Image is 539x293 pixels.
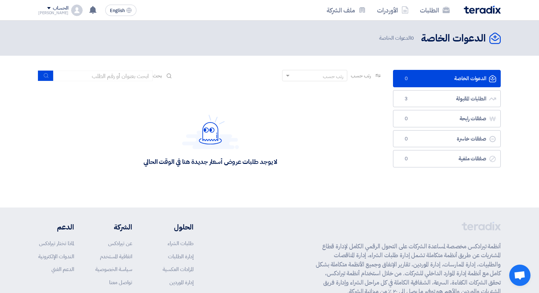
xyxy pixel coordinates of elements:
a: صفقات خاسرة0 [393,130,501,148]
span: رتب حسب [351,72,371,79]
span: بحث [153,72,162,79]
a: المزادات العكسية [163,265,193,273]
div: [PERSON_NAME] [38,11,68,15]
span: 3 [402,95,410,103]
span: 0 [402,155,410,162]
a: الأوردرات [371,2,414,18]
img: profile_test.png [71,5,83,16]
a: اتفاقية المستخدم [100,253,132,260]
a: الطلبات [414,2,455,18]
li: الدعم [38,222,74,232]
a: الدعم الفني [51,265,74,273]
a: تواصل معنا [109,278,132,286]
h2: الدعوات الخاصة [421,32,486,45]
a: لماذا تختار تيرادكس [39,239,74,247]
img: Teradix logo [464,6,501,14]
button: English [105,5,136,16]
span: الدعوات الخاصة [379,34,415,42]
div: الحساب [53,5,68,11]
span: 0 [402,115,410,122]
a: Open chat [509,265,530,286]
a: عن تيرادكس [108,239,132,247]
input: ابحث بعنوان أو رقم الطلب [54,71,153,81]
a: إدارة الموردين [169,278,193,286]
div: رتب حسب [323,73,343,80]
a: الدعوات الخاصة0 [393,70,501,87]
a: ملف الشركة [321,2,371,18]
a: طلبات الشراء [168,239,193,247]
a: إدارة الطلبات [168,253,193,260]
span: English [110,8,125,13]
a: صفقات ملغية0 [393,150,501,167]
li: الشركة [95,222,132,232]
a: الطلبات المقبولة3 [393,90,501,107]
li: الحلول [153,222,193,232]
a: الندوات الإلكترونية [38,253,74,260]
span: 0 [402,75,410,82]
a: سياسة الخصوصية [95,265,132,273]
a: صفقات رابحة0 [393,110,501,127]
img: Hello [182,115,239,149]
div: لا يوجد طلبات عروض أسعار جديدة هنا في الوقت الحالي [144,157,277,166]
span: 0 [411,34,414,42]
span: 0 [402,136,410,143]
